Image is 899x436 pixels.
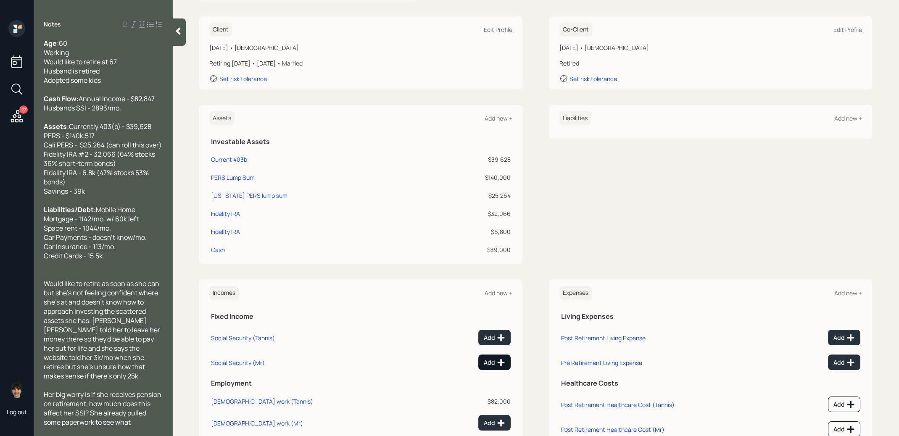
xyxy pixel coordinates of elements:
button: Add [828,330,860,345]
h5: Healthcare Costs [561,379,861,387]
div: [DATE] • [DEMOGRAPHIC_DATA] [559,43,862,52]
div: Add [833,400,855,409]
div: Set risk tolerance [569,75,617,83]
h6: Liabilities [559,111,591,125]
span: Age: [44,39,59,48]
div: PERS Lump Sum [211,173,255,182]
h6: Assets [209,111,235,125]
h5: Living Expenses [561,313,861,320]
button: Add [478,415,511,431]
div: Current 403b [211,155,247,164]
div: Post Retirement Healthcare Cost (Tannis) [561,401,675,409]
div: Post Retirement Living Expense [561,334,646,342]
button: Add [828,397,860,412]
div: Add [484,334,505,342]
div: Add new + [834,114,862,122]
h6: Co-Client [559,23,592,37]
div: Add new + [485,114,512,122]
div: Social Security (Mr) [211,359,265,367]
div: Set risk tolerance [219,75,267,83]
div: Log out [7,408,27,416]
span: Liabilities/Debt: [44,205,96,214]
span: Cash Flow: [44,94,79,103]
div: Social Security (Tannis) [211,334,275,342]
div: [DEMOGRAPHIC_DATA] work (Mr) [211,419,303,427]
div: Post Retirement Healthcare Cost (Mr) [561,425,664,433]
button: Add [478,355,511,370]
div: Add [833,425,855,433]
div: $32,066 [433,209,511,218]
img: treva-nostdahl-headshot.png [8,381,25,398]
span: Currently 403(b) - $39,628 PERS - $140k,517 Cali PERS - $25,264 (can roll this over) Fidelity IRA... [44,122,162,196]
div: Edit Profile [833,26,862,34]
button: Add [478,330,511,345]
div: $140,000 [433,173,511,182]
div: Add [833,358,855,367]
div: $39,000 [433,245,511,254]
span: Annual Income - $82,847 Husbands SSI - 2893/mo. [44,94,155,113]
div: [DEMOGRAPHIC_DATA] work (Tannis) [211,397,313,405]
div: [DATE] • [DEMOGRAPHIC_DATA] [209,43,512,52]
div: $6,800 [433,227,511,236]
div: Add new + [485,289,512,297]
h6: Client [209,23,232,37]
div: Edit Profile [484,26,512,34]
div: $82,000 [437,397,510,406]
div: $25,264 [433,191,511,200]
label: Notes [44,20,61,29]
div: Retiring [DATE] • [DATE] • Married [209,59,512,68]
div: Add new + [834,289,862,297]
div: 27 [19,105,28,114]
h5: Investable Assets [211,138,511,146]
div: Add [484,419,505,427]
button: Add [828,355,860,370]
div: Add [484,358,505,367]
span: Assets: [44,122,69,131]
span: Would like to retire as soon as she can but she's not feeling confident where she's at and doesn'... [44,279,161,381]
div: [US_STATE] PERS lump sum [211,191,287,200]
h6: Incomes [209,286,239,300]
h5: Fixed Income [211,313,511,320]
div: Retired [559,59,862,68]
div: Pre Retirement Living Expense [561,359,642,367]
span: Her big worry is if she receives pension on retirement, how much does this affect her SSI? She al... [44,390,163,436]
div: Fidelity IRA [211,209,240,218]
div: Cash [211,245,225,254]
div: $39,628 [433,155,511,164]
div: Fidelity IRA [211,227,240,236]
h6: Expenses [559,286,592,300]
div: Add [833,334,855,342]
span: 60 Working Would like to retire at 67 Husband is retired Adopted some kids [44,39,117,85]
span: Mobile Home Mortgage - 1142/mo. w/ 60k left Space rent - 1044/mo. Car Payments - doesn't know/mo.... [44,205,147,260]
h5: Employment [211,379,511,387]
